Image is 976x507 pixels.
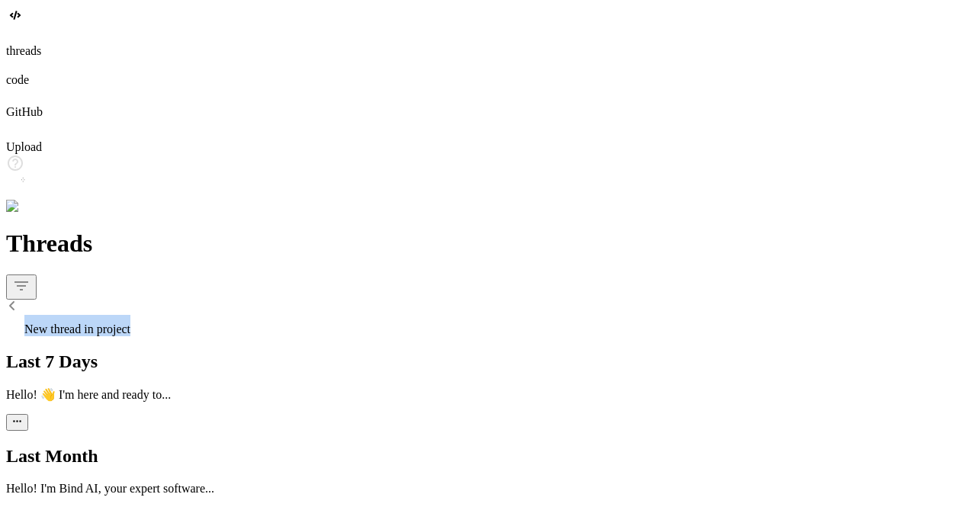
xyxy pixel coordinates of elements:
[6,44,41,57] label: threads
[6,446,970,467] h2: Last Month
[6,351,970,372] h2: Last 7 Days
[6,140,42,153] label: Upload
[24,322,130,335] span: New thread in project
[6,229,970,258] h1: Threads
[6,200,56,213] img: settings
[6,482,970,496] p: Hello! I'm Bind AI, your expert software...
[6,73,29,86] label: code
[6,105,43,118] label: GitHub
[6,387,970,402] p: Hello! 👋 I'm here and ready to...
